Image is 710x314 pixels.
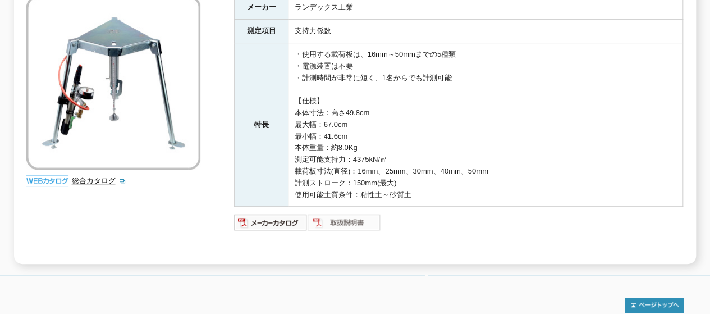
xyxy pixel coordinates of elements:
th: 測定項目 [235,20,288,43]
a: 取扱説明書 [308,221,381,230]
a: メーカーカタログ [234,221,308,230]
img: メーカーカタログ [234,213,308,231]
td: 支持力係数 [288,20,683,43]
img: トップページへ [625,298,684,313]
th: 特長 [235,43,288,207]
a: 総合カタログ [71,176,126,185]
td: ・使用する載荷板は、16mm～50mmまでの5種類 ・電源装置は不要 ・計測時間が非常に短く、1名からでも計測可能 【仕様】 本体寸法：高さ49.8cm 最大幅：67.0cm 最小幅：41.6c... [288,43,683,207]
img: 取扱説明書 [308,213,381,231]
img: webカタログ [26,175,68,186]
